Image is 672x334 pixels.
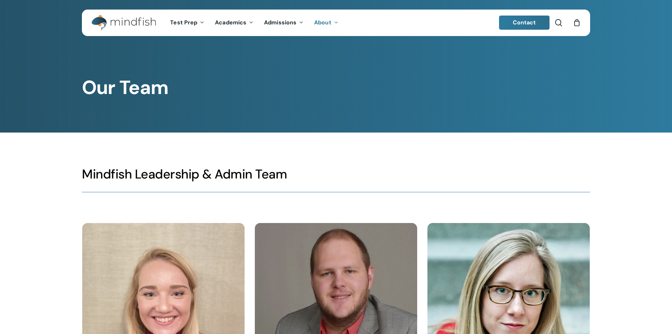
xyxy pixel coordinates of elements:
[210,20,259,26] a: Academics
[165,10,343,36] nav: Main Menu
[309,20,344,26] a: About
[264,19,296,26] span: Admissions
[215,19,246,26] span: Academics
[513,19,536,26] span: Contact
[82,10,590,36] header: Main Menu
[165,20,210,26] a: Test Prep
[499,16,550,30] a: Contact
[314,19,331,26] span: About
[82,166,590,182] h3: Mindfish Leadership & Admin Team
[170,19,197,26] span: Test Prep
[82,76,590,99] h1: Our Team
[259,20,309,26] a: Admissions
[573,19,581,27] a: Cart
